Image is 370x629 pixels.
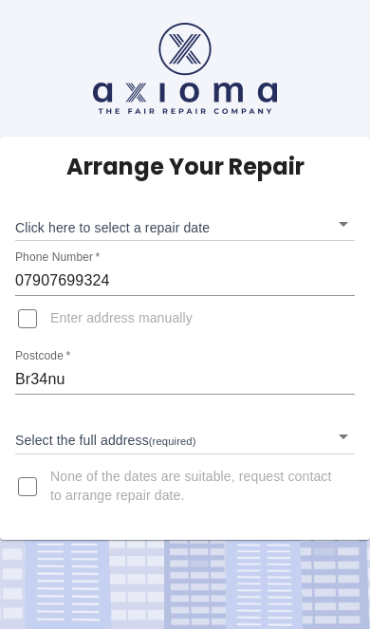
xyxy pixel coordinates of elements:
label: Phone Number [15,250,100,266]
label: Postcode [15,348,70,364]
span: Enter address manually [50,309,193,328]
span: None of the dates are suitable, request contact to arrange repair date. [50,468,340,506]
h5: Arrange Your Repair [66,152,305,182]
img: axioma [93,23,277,114]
